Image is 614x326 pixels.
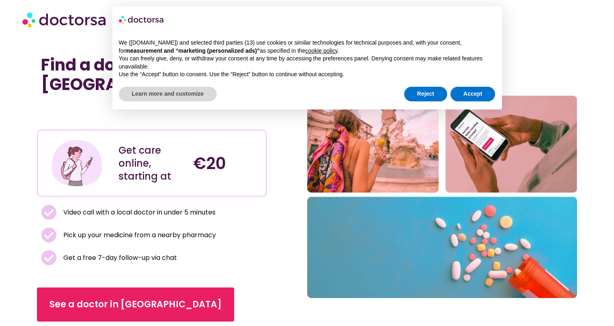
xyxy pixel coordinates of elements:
[41,112,263,122] iframe: Customer reviews powered by Trustpilot
[61,207,215,218] span: Video call with a local doctor in under 5 minutes
[118,144,185,183] div: Get care online, starting at
[193,154,260,173] h4: €20
[50,137,103,190] img: Illustration depicting a young woman in a casual outfit, engaged with her smartphone. She has a p...
[61,252,177,264] span: Get a free 7-day follow-up via chat
[450,87,496,101] button: Accept
[119,13,164,26] img: logo
[305,47,337,54] a: cookie policy
[125,47,260,54] strong: measurement and “marketing (personalized ads)”
[119,55,496,71] p: You can freely give, deny, or withdraw your consent at any time by accessing the preferences pane...
[41,102,163,112] iframe: Customer reviews powered by Trustpilot
[41,55,263,94] h1: Find a doctor near me in [GEOGRAPHIC_DATA]
[307,96,577,298] img: A collage of three pictures. Healthy female traveler enjoying her vacation in Rome, Italy. Someon...
[404,87,447,101] button: Reject
[37,287,234,322] a: See a doctor in [GEOGRAPHIC_DATA]
[61,229,216,241] span: Pick up your medicine from a nearby pharmacy
[119,87,217,101] button: Learn more and customize
[119,71,496,79] p: Use the “Accept” button to consent. Use the “Reject” button to continue without accepting.
[119,39,496,55] p: We ([DOMAIN_NAME]) and selected third parties (13) use cookies or similar technologies for techni...
[50,298,222,311] span: See a doctor in [GEOGRAPHIC_DATA]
